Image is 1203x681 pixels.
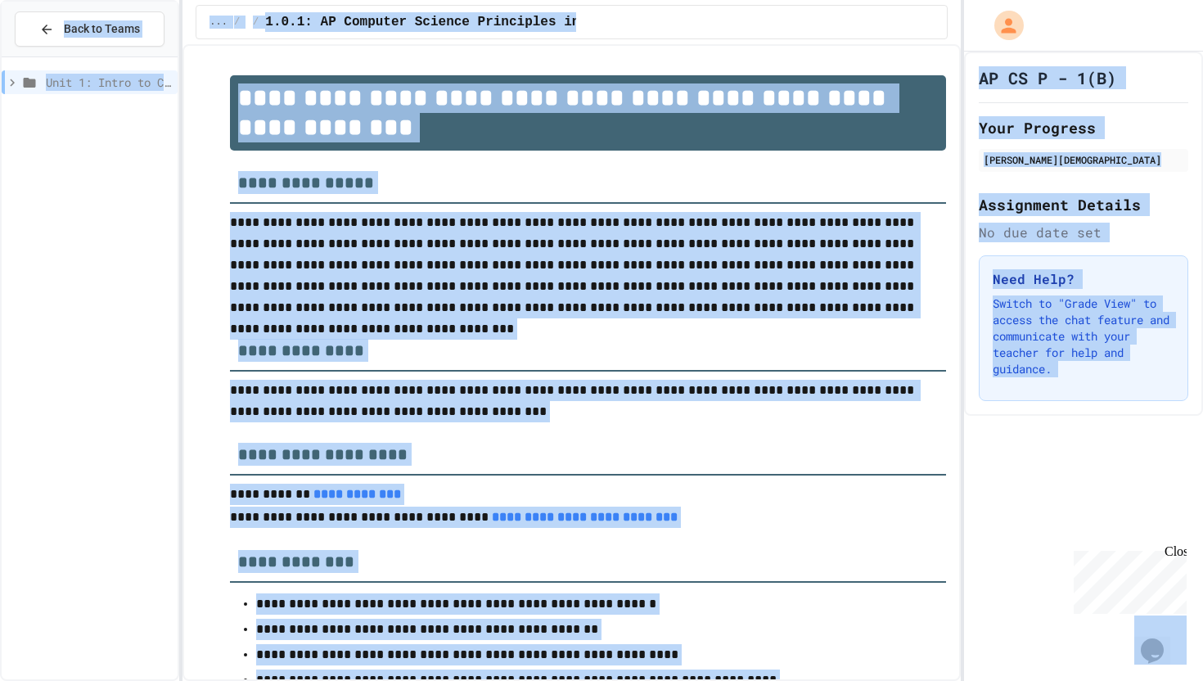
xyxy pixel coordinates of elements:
span: 1.0.1: AP Computer Science Principles in Python Course Syllabus [265,12,760,32]
div: [PERSON_NAME][DEMOGRAPHIC_DATA] [984,152,1183,167]
h2: Your Progress [979,116,1188,139]
span: / [234,16,240,29]
iframe: chat widget [1067,544,1187,614]
iframe: chat widget [1134,616,1187,665]
span: ... [210,16,228,29]
h1: AP CS P - 1(B) [979,66,1116,89]
div: Chat with us now!Close [7,7,113,104]
button: Back to Teams [15,11,164,47]
div: No due date set [979,223,1188,242]
span: Back to Teams [64,20,140,38]
h3: Need Help? [993,269,1174,289]
h2: Assignment Details [979,193,1188,216]
div: My Account [977,7,1028,44]
span: / [253,16,259,29]
span: Unit 1: Intro to Computer Science [46,74,171,91]
p: Switch to "Grade View" to access the chat feature and communicate with your teacher for help and ... [993,295,1174,377]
